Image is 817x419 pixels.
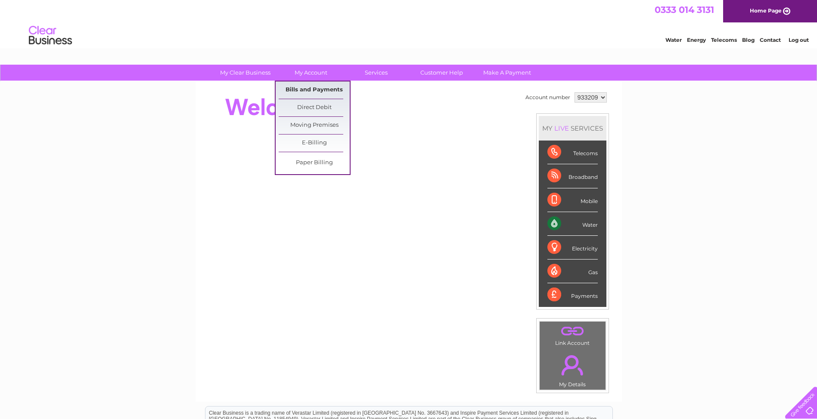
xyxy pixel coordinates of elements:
[553,124,571,132] div: LIVE
[279,81,350,99] a: Bills and Payments
[542,350,603,380] a: .
[542,324,603,339] a: .
[547,188,598,212] div: Mobile
[665,37,682,43] a: Water
[279,99,350,116] a: Direct Debit
[711,37,737,43] a: Telecoms
[742,37,755,43] a: Blog
[539,348,606,390] td: My Details
[760,37,781,43] a: Contact
[279,154,350,172] a: Paper Billing
[279,117,350,134] a: Moving Premises
[341,65,412,81] a: Services
[406,65,477,81] a: Customer Help
[547,164,598,188] div: Broadband
[547,212,598,236] div: Water
[210,65,281,81] a: My Clear Business
[28,22,72,49] img: logo.png
[687,37,706,43] a: Energy
[472,65,543,81] a: Make A Payment
[205,5,612,42] div: Clear Business is a trading name of Verastar Limited (registered in [GEOGRAPHIC_DATA] No. 3667643...
[539,116,606,141] div: MY SERVICES
[275,65,346,81] a: My Account
[523,90,572,105] td: Account number
[655,4,714,15] a: 0333 014 3131
[547,141,598,164] div: Telecoms
[539,321,606,348] td: Link Account
[547,260,598,283] div: Gas
[547,236,598,260] div: Electricity
[547,283,598,306] div: Payments
[279,134,350,152] a: E-Billing
[789,37,809,43] a: Log out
